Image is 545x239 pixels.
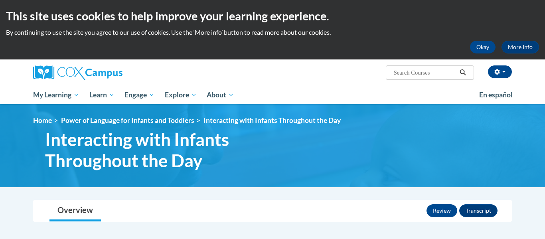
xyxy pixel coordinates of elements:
a: More Info [502,41,539,53]
a: Explore [160,86,202,104]
span: Engage [124,90,154,100]
input: Search Courses [393,68,457,77]
div: Main menu [21,86,524,104]
span: En español [479,91,513,99]
a: My Learning [28,86,84,104]
button: Search [457,68,469,77]
span: Interacting with Infants Throughout the Day [203,116,341,124]
a: Overview [49,200,101,221]
button: Transcript [459,204,498,217]
a: Cox Campus [33,65,185,80]
a: Learn [84,86,120,104]
button: Okay [470,41,496,53]
a: Home [33,116,52,124]
img: Cox Campus [33,65,122,80]
button: Review [427,204,457,217]
span: Explore [165,90,197,100]
span: Learn [89,90,115,100]
h2: This site uses cookies to help improve your learning experience. [6,8,539,24]
a: Power of Language for Infants and Toddlers [61,116,194,124]
a: En español [474,87,518,103]
span: Interacting with Infants Throughout the Day [45,129,320,171]
span: About [207,90,234,100]
button: Account Settings [488,65,512,78]
span: My Learning [33,90,79,100]
a: Engage [119,86,160,104]
a: About [202,86,239,104]
p: By continuing to use the site you agree to our use of cookies. Use the ‘More info’ button to read... [6,28,539,37]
